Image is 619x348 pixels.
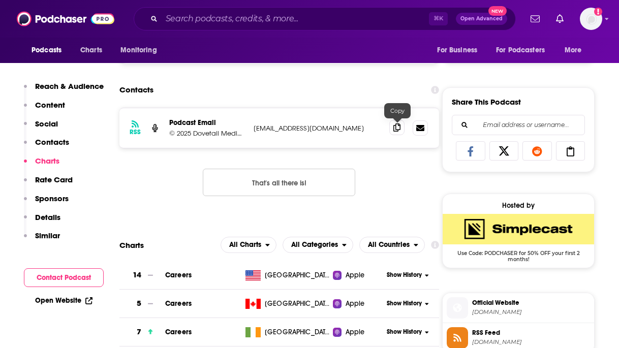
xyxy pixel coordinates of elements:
button: Nothing here. [203,169,355,196]
span: ⌘ K [429,12,448,25]
button: Contact Podcast [24,268,104,287]
button: Show History [384,328,432,336]
a: Share on Facebook [456,141,485,161]
button: Reach & Audience [24,81,104,100]
button: Show profile menu [580,8,602,30]
span: Charts [80,43,102,57]
span: New [488,6,507,16]
span: All Countries [368,241,410,248]
span: For Business [437,43,477,57]
a: [GEOGRAPHIC_DATA] [241,327,333,337]
p: Rate Card [35,175,73,184]
span: United States [265,270,331,280]
button: open menu [558,41,595,60]
button: Charts [24,156,59,175]
p: Details [35,212,60,222]
h3: Share This Podcast [452,97,521,107]
a: Careers [165,328,192,336]
button: open menu [113,41,170,60]
a: 14 [119,261,165,289]
button: Rate Card [24,175,73,194]
div: Search podcasts, credits, & more... [134,7,516,30]
p: Similar [35,231,60,240]
button: Details [24,212,60,231]
div: Copy [384,103,411,118]
button: Show History [384,299,432,308]
span: Canada [265,299,331,309]
a: [GEOGRAPHIC_DATA] [241,270,333,280]
span: Apple [346,270,365,280]
svg: Add a profile image [594,8,602,16]
a: Share on Reddit [522,141,552,161]
span: All Categories [291,241,338,248]
a: 5 [119,290,165,318]
a: Charts [74,41,108,60]
a: Apple [333,299,384,309]
button: Social [24,119,58,138]
span: Use Code: PODCHASER for 50% OFF your first 2 months! [443,244,594,263]
a: SimpleCast Deal: Use Code: PODCHASER for 50% OFF your first 2 months! [443,214,594,262]
img: Podchaser - Follow, Share and Rate Podcasts [17,9,114,28]
button: Sponsors [24,194,69,212]
p: [EMAIL_ADDRESS][DOMAIN_NAME] [254,124,381,133]
h2: Contacts [119,80,153,100]
p: Podcast Email [169,118,245,127]
span: Show History [387,299,422,308]
span: Ireland [265,327,331,337]
h3: RSS [130,128,141,136]
span: Show History [387,271,422,279]
button: Contacts [24,137,69,156]
a: Careers [165,271,192,279]
a: Careers [165,299,192,308]
input: Email address or username... [460,115,576,135]
a: Apple [333,270,384,280]
button: open menu [283,237,353,253]
div: Hosted by [443,201,594,210]
span: Podcasts [32,43,61,57]
a: Show notifications dropdown [552,10,568,27]
h2: Platforms [221,237,276,253]
button: open menu [430,41,490,60]
p: Reach & Audience [35,81,104,91]
p: Social [35,119,58,129]
h3: 5 [137,298,141,309]
span: Monitoring [120,43,157,57]
a: Apple [333,327,384,337]
button: open menu [489,41,560,60]
span: For Podcasters [496,43,545,57]
span: feeds.simplecast.com [472,338,590,346]
span: Official Website [472,298,590,307]
button: Show History [384,271,432,279]
span: More [565,43,582,57]
span: Logged in as autumncomm [580,8,602,30]
span: Show History [387,328,422,336]
div: Search followers [452,115,585,135]
span: iamunwell.com [472,308,590,316]
button: Open AdvancedNew [456,13,507,25]
span: Apple [346,299,365,309]
img: SimpleCast Deal: Use Code: PODCHASER for 50% OFF your first 2 months! [443,214,594,244]
h3: 7 [137,326,141,338]
a: Official Website[DOMAIN_NAME] [447,297,590,319]
h3: 14 [133,269,141,281]
h2: Categories [283,237,353,253]
button: open menu [359,237,425,253]
span: Apple [346,327,365,337]
input: Search podcasts, credits, & more... [162,11,429,27]
p: Contacts [35,137,69,147]
span: All Charts [229,241,261,248]
p: © 2025 Dovetail Media LLC [169,129,245,138]
p: Charts [35,156,59,166]
button: open menu [24,41,75,60]
img: User Profile [580,8,602,30]
button: open menu [221,237,276,253]
span: Open Advanced [460,16,503,21]
a: Copy Link [556,141,585,161]
a: Share on X/Twitter [489,141,519,161]
a: 7 [119,318,165,346]
p: Sponsors [35,194,69,203]
a: [GEOGRAPHIC_DATA] [241,299,333,309]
